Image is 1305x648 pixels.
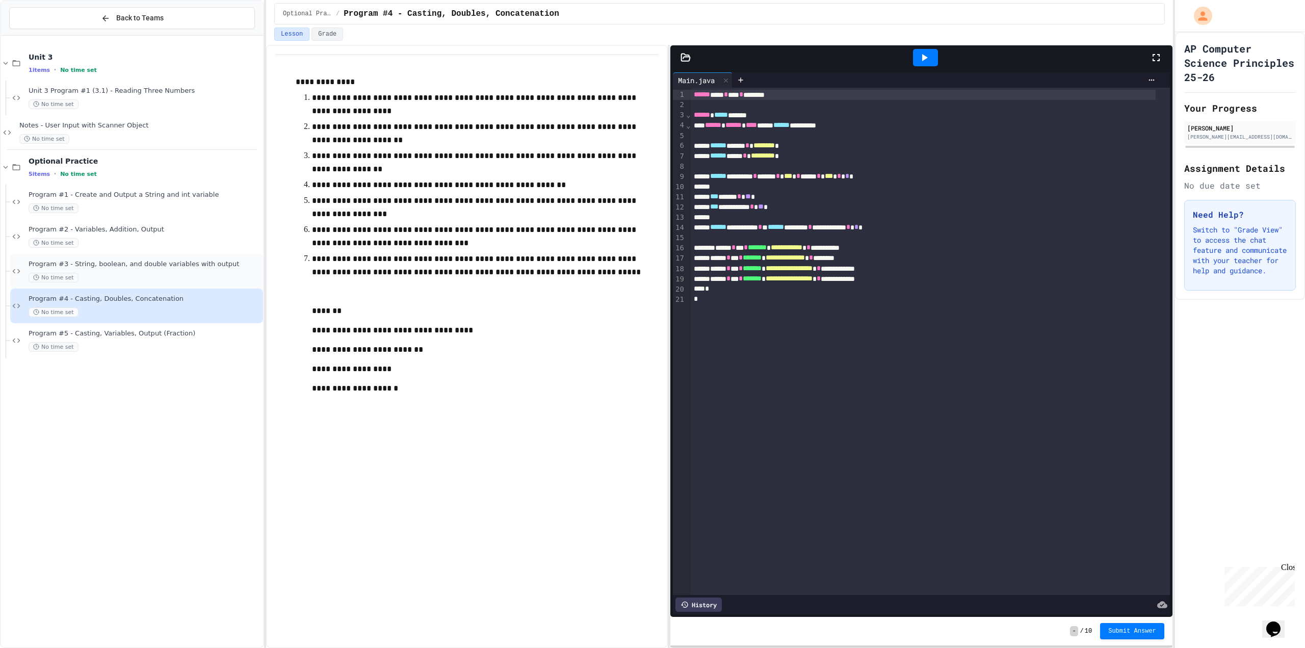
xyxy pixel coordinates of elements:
span: Back to Teams [116,13,164,23]
div: [PERSON_NAME][EMAIL_ADDRESS][DOMAIN_NAME] [1187,133,1293,141]
div: 20 [673,284,686,295]
div: 13 [673,213,686,223]
p: Switch to "Grade View" to access the chat feature and communicate with your teacher for help and ... [1193,225,1287,276]
span: / [1080,627,1084,635]
span: 5 items [29,171,50,177]
span: Submit Answer [1108,627,1156,635]
span: Unit 3 [29,53,261,62]
h1: AP Computer Science Principles 25-26 [1184,41,1296,84]
span: No time set [29,307,79,317]
div: No due date set [1184,179,1296,192]
button: Lesson [274,28,309,41]
div: 11 [673,192,686,202]
span: No time set [29,238,79,248]
div: 17 [673,253,686,264]
span: Program #4 - Casting, Doubles, Concatenation [29,295,261,303]
div: Main.java [673,75,720,86]
div: 15 [673,233,686,243]
button: Submit Answer [1100,623,1164,639]
div: 14 [673,223,686,233]
div: 8 [673,162,686,172]
span: No time set [29,273,79,282]
h2: Your Progress [1184,101,1296,115]
button: Back to Teams [9,7,255,29]
button: Grade [311,28,343,41]
span: 10 [1085,627,1092,635]
span: No time set [29,342,79,352]
div: 7 [673,151,686,162]
div: Main.java [673,72,733,88]
div: 12 [673,202,686,213]
div: 4 [673,120,686,131]
div: 16 [673,243,686,253]
span: No time set [29,203,79,213]
span: Program #2 - Variables, Addition, Output [29,225,261,234]
span: No time set [60,67,97,73]
div: 9 [673,172,686,182]
span: • [54,170,56,178]
span: Program #3 - String, boolean, and double variables with output [29,260,261,269]
span: Notes - User Input with Scanner Object [19,121,261,130]
iframe: chat widget [1262,607,1295,638]
span: No time set [60,171,97,177]
span: 1 items [29,67,50,73]
h3: Need Help? [1193,209,1287,221]
span: - [1070,626,1078,636]
div: 3 [673,110,686,120]
span: Program #4 - Casting, Doubles, Concatenation [344,8,559,20]
span: No time set [19,134,69,144]
span: Unit 3 Program #1 (3.1) - Reading Three Numbers [29,87,261,95]
div: 10 [673,182,686,192]
span: Fold line [686,121,691,129]
div: History [675,598,722,612]
span: Program #5 - Casting, Variables, Output (Fraction) [29,329,261,338]
div: 18 [673,264,686,274]
div: 2 [673,100,686,110]
div: 5 [673,131,686,141]
div: 6 [673,141,686,151]
div: 1 [673,90,686,100]
h2: Assignment Details [1184,161,1296,175]
div: 21 [673,295,686,305]
span: / [336,10,340,18]
span: No time set [29,99,79,109]
span: Program #1 - Create and Output a String and int variable [29,191,261,199]
span: Optional Practice [283,10,332,18]
iframe: chat widget [1220,563,1295,606]
span: • [54,66,56,74]
div: Chat with us now!Close [4,4,70,65]
span: Optional Practice [29,157,261,166]
div: 19 [673,274,686,284]
div: My Account [1183,4,1215,28]
div: [PERSON_NAME] [1187,123,1293,133]
span: Fold line [686,111,691,119]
